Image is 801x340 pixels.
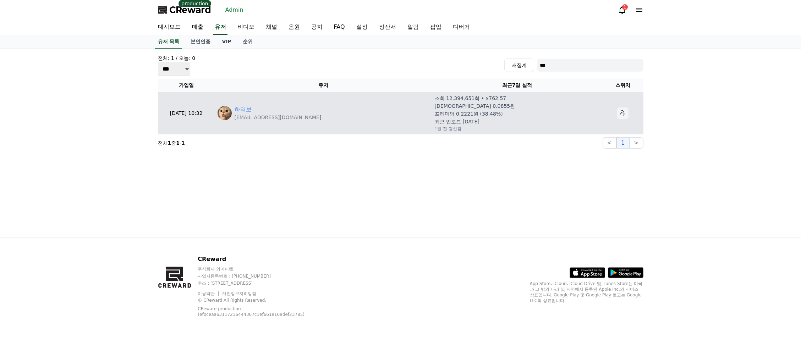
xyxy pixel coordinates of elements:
a: 알림 [402,20,424,35]
span: Home [18,235,31,241]
span: CReward [169,4,211,16]
a: 유저 목록 [155,35,182,49]
div: 1 [622,4,628,10]
a: 음원 [283,20,306,35]
p: © CReward All Rights Reserved. [198,297,322,303]
a: VIP [216,35,237,49]
a: Messages [47,225,92,243]
a: 1 [618,6,626,14]
a: 본인인증 [185,35,216,49]
p: 주소 : [STREET_ADDRESS] [198,280,322,286]
p: CReward [198,255,322,263]
th: 유저 [215,79,432,92]
a: 순위 [237,35,258,49]
span: Settings [105,235,122,241]
p: CReward production (ef0ceaa63117216444367c1ef661e169def23785) [198,306,311,317]
a: CReward [158,4,211,16]
th: 최근7일 실적 [432,79,603,92]
a: 개인정보처리방침 [222,291,256,296]
p: [EMAIL_ADDRESS][DOMAIN_NAME] [235,114,322,121]
a: 채널 [260,20,283,35]
p: [DATE] 10:32 [161,110,212,117]
th: 스위치 [603,79,643,92]
p: 사업자등록번호 : [PHONE_NUMBER] [198,273,322,279]
a: Admin [223,4,246,16]
a: 매출 [186,20,209,35]
button: 재집계 [504,58,534,72]
a: 설정 [351,20,373,35]
a: Settings [92,225,136,243]
a: 하리보 [235,105,252,114]
a: 비디오 [232,20,260,35]
p: 최근 업로드 [DATE] [435,118,479,125]
h4: 전체: 1 / 오늘: 0 [158,55,196,62]
strong: 1 [168,140,171,146]
button: < [603,137,616,149]
a: FAQ [328,20,351,35]
p: 프리미엄 0.2221원 (38.48%) [435,110,503,117]
strong: 1 [176,140,180,146]
a: 대시보드 [152,20,186,35]
th: 가입일 [158,79,215,92]
p: 전체 중 - [158,139,185,146]
p: 주식회사 와이피랩 [198,266,322,272]
button: 1 [616,137,629,149]
p: App Store, iCloud, iCloud Drive 및 iTunes Store는 미국과 그 밖의 나라 및 지역에서 등록된 Apple Inc.의 서비스 상표입니다. Goo... [530,281,643,303]
p: [DEMOGRAPHIC_DATA] 0.0855원 [435,102,515,110]
button: > [629,137,643,149]
a: Home [2,225,47,243]
a: 디버거 [447,20,476,35]
a: 유저 [213,20,227,35]
img: https://lh3.googleusercontent.com/a/ACg8ocLOmR619qD5XjEFh2fKLs4Q84ZWuCVfCizvQOTI-vw1qp5kxHyZ=s96-c [218,106,232,120]
a: 팝업 [424,20,447,35]
p: 조회 12,394,651회 • $762.57 [435,95,506,102]
a: 이용약관 [198,291,220,296]
strong: 1 [181,140,185,146]
a: 공지 [306,20,328,35]
p: 1일 전 갱신됨 [435,126,461,132]
span: Messages [59,236,80,241]
a: 정산서 [373,20,402,35]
